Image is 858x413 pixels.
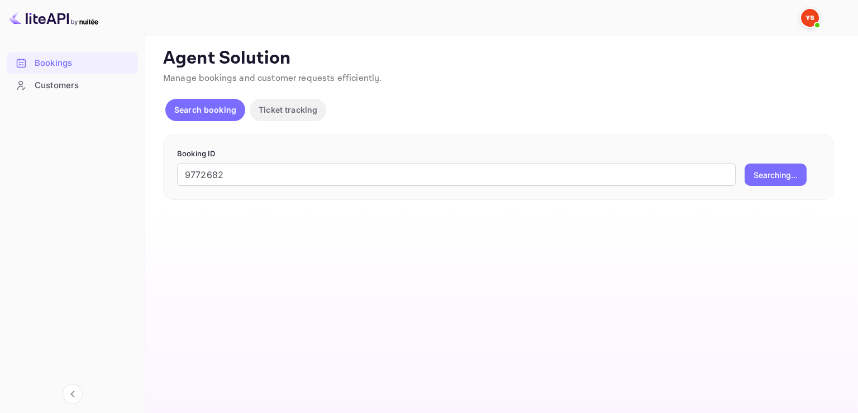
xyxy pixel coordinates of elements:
p: Search booking [174,104,236,116]
a: Customers [7,75,138,95]
button: Searching... [745,164,807,186]
p: Agent Solution [163,47,838,70]
p: Ticket tracking [259,104,317,116]
button: Collapse navigation [63,384,83,404]
input: Enter Booking ID (e.g., 63782194) [177,164,736,186]
div: Bookings [35,57,132,70]
img: Yandex Support [801,9,819,27]
img: LiteAPI logo [9,9,98,27]
a: Bookings [7,52,138,73]
p: Booking ID [177,148,819,160]
div: Bookings [7,52,138,74]
div: Customers [7,75,138,97]
span: Manage bookings and customer requests efficiently. [163,73,382,84]
div: Customers [35,79,132,92]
